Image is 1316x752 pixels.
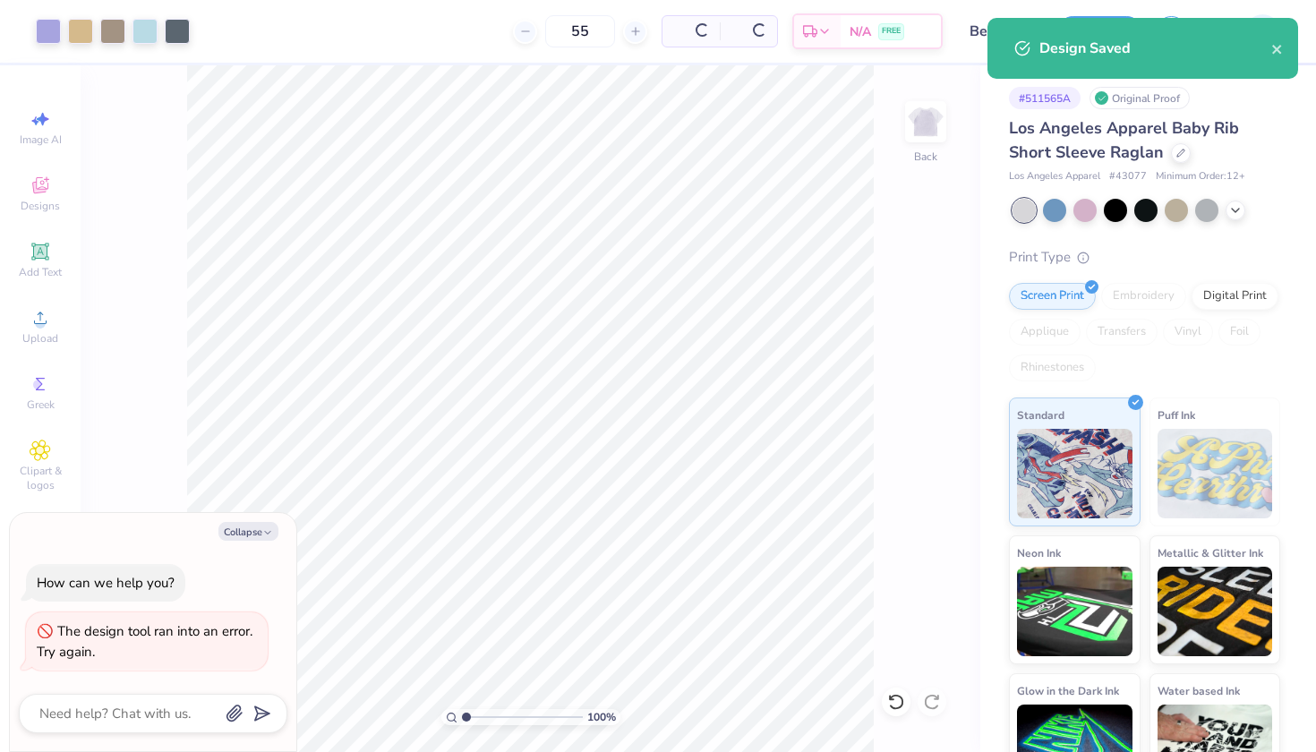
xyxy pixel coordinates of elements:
[956,13,1044,49] input: Untitled Design
[37,622,252,661] div: The design tool ran into an error. Try again.
[1271,38,1284,59] button: close
[545,15,615,47] input: – –
[1039,38,1271,59] div: Design Saved
[27,397,55,412] span: Greek
[20,132,62,147] span: Image AI
[218,522,278,541] button: Collapse
[587,709,616,725] span: 100 %
[882,25,901,38] span: FREE
[1158,567,1273,656] img: Metallic & Glitter Ink
[9,464,72,492] span: Clipart & logos
[37,574,175,592] div: How can we help you?
[21,199,60,213] span: Designs
[22,331,58,346] span: Upload
[1017,567,1132,656] img: Neon Ink
[850,22,871,41] span: N/A
[19,265,62,279] span: Add Text
[1158,543,1263,562] span: Metallic & Glitter Ink
[1017,681,1119,700] span: Glow in the Dark Ink
[1017,543,1061,562] span: Neon Ink
[1158,681,1240,700] span: Water based Ink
